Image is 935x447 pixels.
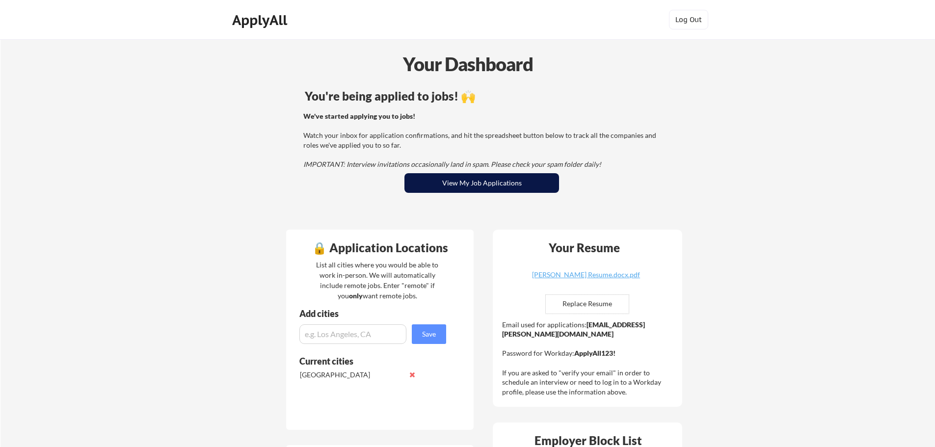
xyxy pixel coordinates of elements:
div: 🔒 Application Locations [289,242,471,254]
strong: We've started applying you to jobs! [303,112,415,120]
div: [GEOGRAPHIC_DATA] [300,370,403,380]
em: IMPORTANT: Interview invitations occasionally land in spam. Please check your spam folder daily! [303,160,601,168]
a: [PERSON_NAME] Resume.docx.pdf [528,271,644,287]
div: ApplyAll [232,12,290,28]
input: e.g. Los Angeles, CA [299,324,406,344]
div: You're being applied to jobs! 🙌 [305,90,659,102]
button: Save [412,324,446,344]
strong: ApplyAll123! [574,349,615,357]
button: Log Out [669,10,708,29]
strong: only [349,291,363,300]
div: Employer Block List [497,435,679,447]
button: View My Job Applications [404,173,559,193]
div: Watch your inbox for application confirmations, and hit the spreadsheet button below to track all... [303,111,657,169]
div: Email used for applications: Password for Workday: If you are asked to "verify your email" in ord... [502,320,675,397]
div: Your Dashboard [1,50,935,78]
div: Add cities [299,309,449,318]
div: List all cities where you would be able to work in-person. We will automatically include remote j... [310,260,445,301]
div: Your Resume [535,242,633,254]
div: [PERSON_NAME] Resume.docx.pdf [528,271,644,278]
div: Current cities [299,357,435,366]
